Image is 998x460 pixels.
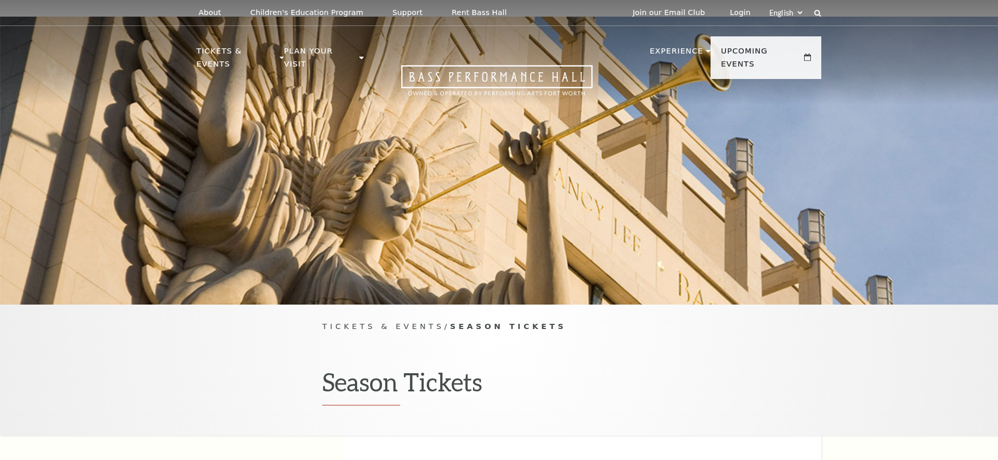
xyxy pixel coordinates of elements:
p: Support [392,8,423,17]
span: Tickets & Events [322,322,444,331]
p: Rent Bass Hall [452,8,507,17]
p: Children's Education Program [250,8,363,17]
p: About [199,8,221,17]
p: Experience [650,45,703,63]
p: Plan Your Visit [284,45,357,76]
h1: Season Tickets [322,367,676,405]
p: / [322,320,676,333]
p: Tickets & Events [196,45,277,76]
select: Select: [767,8,804,18]
p: Upcoming Events [721,45,802,76]
span: Season Tickets [450,322,567,331]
